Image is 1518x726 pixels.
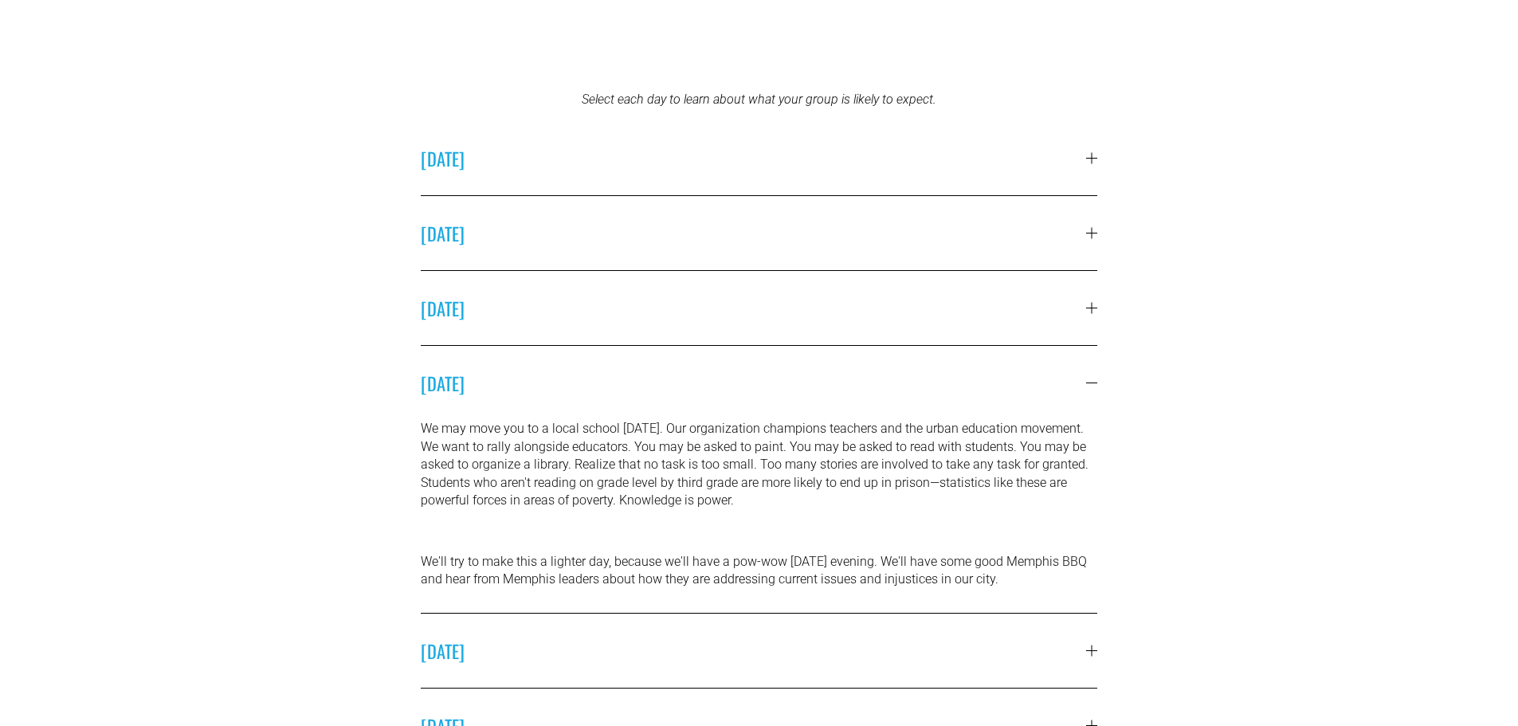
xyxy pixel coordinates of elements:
[421,346,1098,420] button: [DATE]
[421,370,1087,396] span: [DATE]
[421,420,1098,509] p: We may move you to a local school [DATE]. Our organization champions teachers and the urban educa...
[421,638,1087,664] span: [DATE]
[421,271,1098,345] button: [DATE]
[582,92,936,107] em: Select each day to learn about what your group is likely to expect.
[421,121,1098,195] button: [DATE]
[421,614,1098,688] button: [DATE]
[421,145,1087,171] span: [DATE]
[421,220,1087,246] span: [DATE]
[421,553,1098,589] p: We'll try to make this a lighter day, because we'll have a pow-wow [DATE] evening. We'll have som...
[421,295,1087,321] span: [DATE]
[421,196,1098,270] button: [DATE]
[421,420,1098,612] div: [DATE]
